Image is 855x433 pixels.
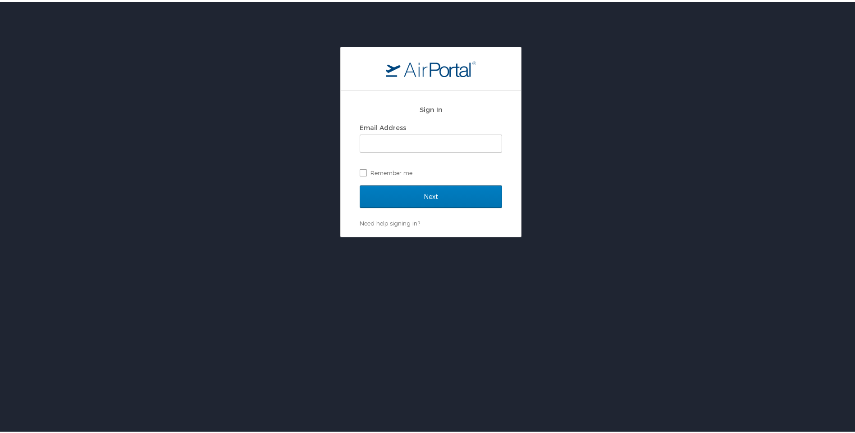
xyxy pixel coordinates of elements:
a: Need help signing in? [360,218,420,225]
h2: Sign In [360,103,502,113]
img: logo [386,59,476,75]
input: Next [360,184,502,206]
label: Email Address [360,122,406,130]
label: Remember me [360,164,502,178]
